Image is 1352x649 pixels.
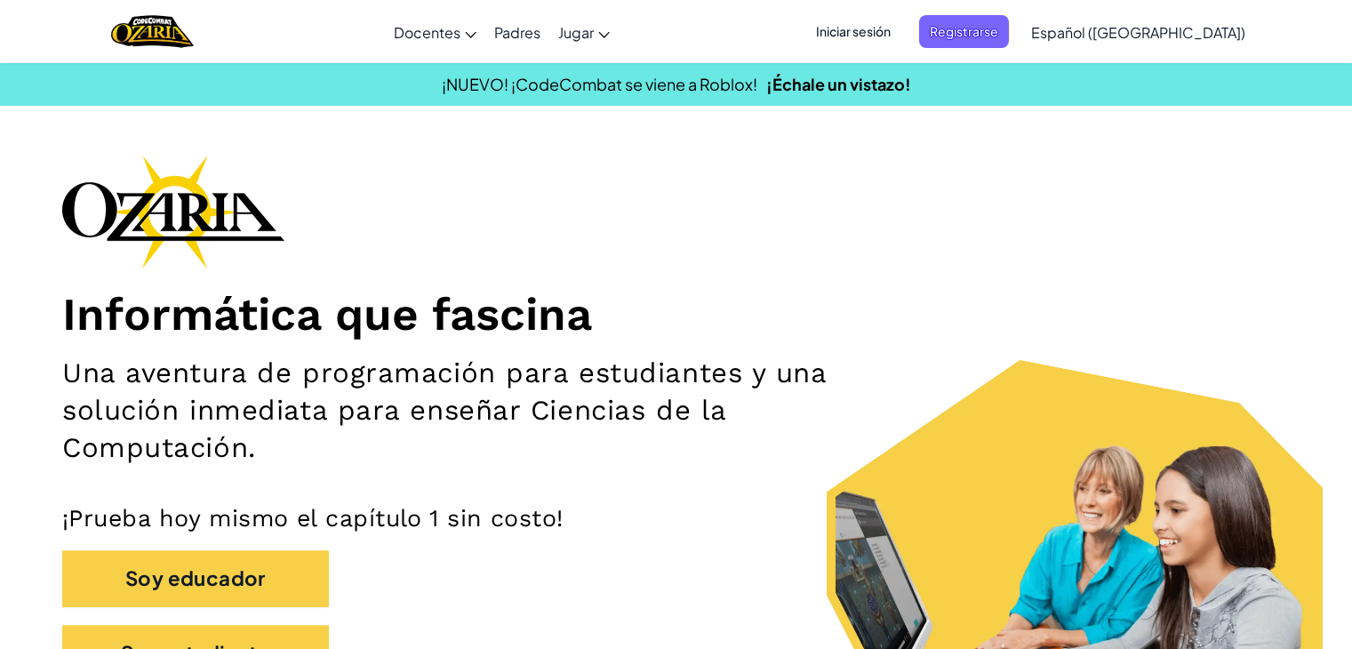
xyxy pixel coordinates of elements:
a: Español ([GEOGRAPHIC_DATA]) [1022,8,1254,56]
img: Ozaria branding logo [62,155,284,268]
button: Soy educador [62,550,329,606]
button: Iniciar sesión [805,15,901,48]
a: Docentes [385,8,485,56]
button: Registrarse [919,15,1009,48]
img: Home [111,13,194,50]
a: Ozaria by CodeCombat logo [111,13,194,50]
p: ¡Prueba hoy mismo el capítulo 1 sin costo! [62,503,1290,533]
span: Español ([GEOGRAPHIC_DATA]) [1031,23,1245,42]
a: Padres [485,8,549,56]
span: Docentes [394,23,460,42]
a: Jugar [549,8,619,56]
a: ¡Échale un vistazo! [766,74,911,94]
span: Jugar [558,23,594,42]
h1: Informática que fascina [62,286,1290,341]
h2: Una aventura de programación para estudiantes y una solución inmediata para enseñar Ciencias de l... [62,355,884,468]
span: ¡NUEVO! ¡CodeCombat se viene a Roblox! [442,74,757,94]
